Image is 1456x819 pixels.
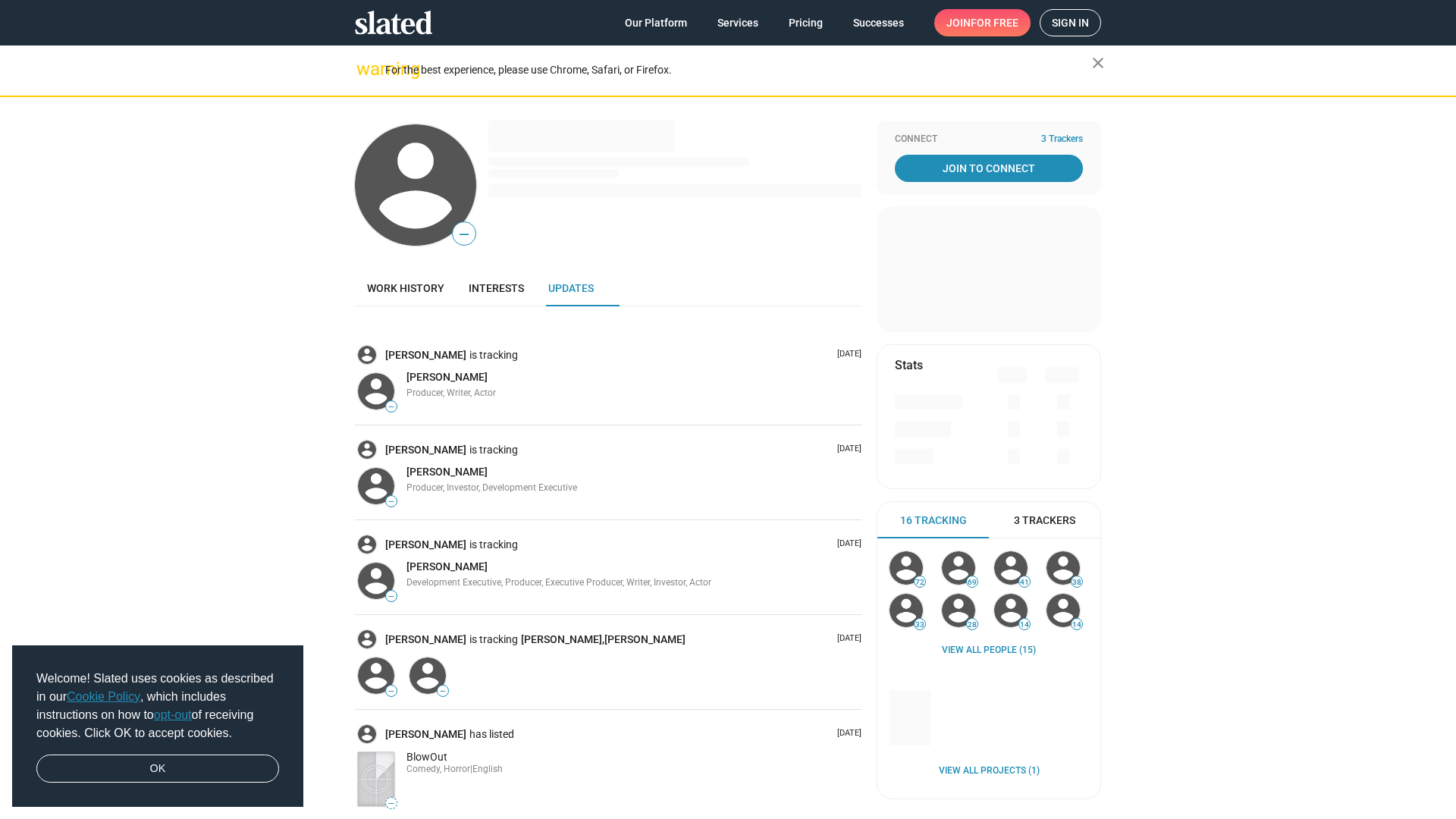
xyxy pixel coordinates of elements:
[386,403,397,411] span: —
[385,348,469,362] a: [PERSON_NAME]
[406,370,488,384] a: [PERSON_NAME]
[469,443,521,457] span: is tracking
[625,9,687,36] span: Our Platform
[1072,620,1082,629] span: 14
[853,9,904,36] span: Successes
[385,632,469,647] a: [PERSON_NAME]
[967,578,977,587] span: 69
[406,577,711,588] span: Development Executive, Producer, Executive Producer, Writer, Investor, Actor
[154,708,192,721] a: opt-out
[386,687,397,695] span: —
[939,765,1040,777] a: View all Projects (1)
[457,270,536,306] a: Interests
[604,633,686,645] span: [PERSON_NAME]
[915,620,925,629] span: 33
[1041,133,1083,146] span: 3 Trackers
[385,60,1092,80] div: For the best experience, please use Chrome, Safari, or Firefox.
[915,578,925,587] span: 72
[472,764,503,774] span: English
[841,9,916,36] a: Successes
[895,357,923,373] mat-card-title: Stats
[831,728,861,739] p: [DATE]
[705,9,770,36] a: Services
[36,670,279,742] span: Welcome! Slated uses cookies as described in our , which includes instructions on how to of recei...
[942,645,1036,657] a: View all People (15)
[406,751,447,763] span: BlowOut
[406,388,496,398] span: Producer, Writer, Actor
[971,9,1018,36] span: for free
[934,9,1031,36] a: Joinfor free
[521,633,604,645] span: [PERSON_NAME],
[386,497,397,506] span: —
[1072,578,1082,587] span: 38
[406,482,577,493] span: Producer, Investor, Development Executive
[355,270,457,306] a: Work history
[406,371,488,383] span: [PERSON_NAME]
[1040,9,1101,36] a: Sign in
[831,444,861,455] p: [DATE]
[536,270,606,306] a: Updates
[406,466,488,478] span: [PERSON_NAME]
[613,9,699,36] a: Our Platform
[469,282,524,294] span: Interests
[604,632,686,647] a: [PERSON_NAME]
[895,155,1083,182] a: Join To Connect
[548,282,594,294] span: Updates
[67,690,140,703] a: Cookie Policy
[717,9,758,36] span: Services
[438,687,448,695] span: —
[385,538,469,552] a: [PERSON_NAME]
[967,620,977,629] span: 28
[386,592,397,601] span: —
[1019,578,1030,587] span: 41
[898,155,1080,182] span: Join To Connect
[831,538,861,550] p: [DATE]
[406,560,488,573] span: [PERSON_NAME]
[356,60,375,78] mat-icon: warning
[946,9,1018,36] span: Join
[789,9,823,36] span: Pricing
[1052,10,1089,36] span: Sign in
[469,727,517,742] span: has listed
[469,348,521,362] span: is tracking
[385,727,469,742] a: [PERSON_NAME]
[453,224,475,244] span: —
[386,799,397,808] span: —
[385,443,469,457] a: [PERSON_NAME]
[406,764,470,774] span: Comedy, Horror
[469,538,521,552] span: is tracking
[469,632,521,647] span: is tracking
[777,9,835,36] a: Pricing
[470,764,472,774] span: |
[831,633,861,645] p: [DATE]
[406,465,488,479] a: [PERSON_NAME]
[1089,54,1107,72] mat-icon: close
[521,632,604,647] a: [PERSON_NAME],
[12,645,303,808] div: cookieconsent
[36,755,279,783] a: dismiss cookie message
[367,282,444,294] span: Work history
[1019,620,1030,629] span: 14
[895,133,1083,146] div: Connect
[900,513,967,528] span: 16 Tracking
[1014,513,1075,528] span: 3 Trackers
[406,560,488,574] a: [PERSON_NAME]
[831,349,861,360] p: [DATE]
